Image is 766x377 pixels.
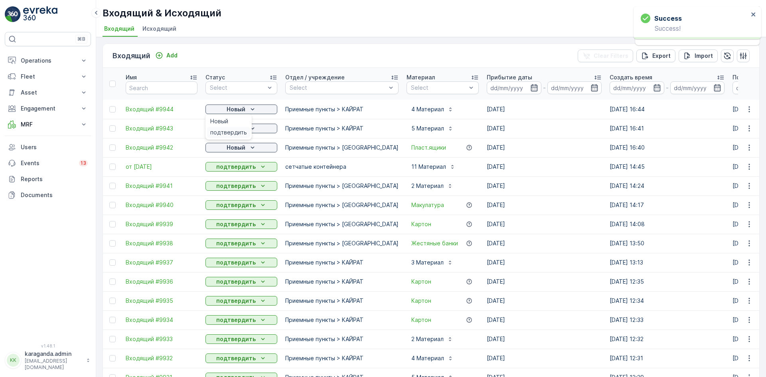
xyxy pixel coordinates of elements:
p: Входящий [113,50,150,61]
input: dd/mm/yyyy [670,81,725,94]
img: logo_light-DOdMpM7g.png [23,6,57,22]
ul: Новый [205,114,252,140]
button: подтвердить [205,296,277,306]
span: от [DATE] [126,163,197,171]
p: MRF [21,120,75,128]
p: подтвердить [216,163,256,171]
button: подтвердить [205,239,277,248]
p: Add [166,51,178,59]
td: [DATE] [483,291,606,310]
td: Приемные пункты > [GEOGRAPHIC_DATA] [281,176,403,195]
h3: Success [654,14,682,23]
td: [DATE] [483,234,606,253]
td: [DATE] 12:34 [606,291,728,310]
a: Входящий #9942 [126,144,197,152]
a: Макулатура [411,201,444,209]
span: Входящий #9937 [126,259,197,266]
p: подтвердить [216,297,256,305]
a: Входящий #9936 [126,278,197,286]
p: Входящий & Исходящий [103,7,221,20]
p: - [666,83,669,93]
span: Исходящий [142,25,176,33]
div: Toggle Row Selected [109,221,116,227]
td: [DATE] 12:33 [606,310,728,330]
p: Select [210,84,265,92]
td: [DATE] 12:31 [606,349,728,368]
button: Import [679,49,718,62]
td: [DATE] [483,253,606,272]
div: Toggle Row Selected [109,317,116,323]
p: Users [21,143,88,151]
button: 2 Материал [407,333,458,345]
td: [DATE] 13:50 [606,234,728,253]
p: Новый [227,144,245,152]
span: подтвердить [210,128,247,136]
p: подтвердить [216,220,256,228]
button: подтвердить [205,200,277,210]
button: подтвердить [205,162,277,172]
a: Входящий #9935 [126,297,197,305]
p: Fleet [21,73,75,81]
button: 2 Материал [407,180,458,192]
a: Events13 [5,155,91,171]
span: Картон [411,297,431,305]
p: - [543,83,546,93]
p: 5 Материал [411,124,444,132]
p: подтвердить [216,278,256,286]
span: Жестяные банки [411,239,458,247]
div: Toggle Row Selected [109,164,116,170]
td: [DATE] [483,119,606,138]
td: [DATE] 16:44 [606,100,728,119]
p: подтвердить [216,335,256,343]
td: сетчатыe контейнера [281,157,403,176]
a: Входящий #9932 [126,354,197,362]
button: Asset [5,85,91,101]
td: Приемные пункты > КАЙРАТ [281,253,403,272]
div: Toggle Row Selected [109,336,116,342]
button: Fleet [5,69,91,85]
a: Reports [5,171,91,187]
p: Import [695,52,713,60]
a: Картон [411,316,431,324]
p: Отдел / учреждение [285,73,345,81]
p: Clear Filters [594,52,628,60]
span: Входящий #9941 [126,182,197,190]
p: [EMAIL_ADDRESS][DOMAIN_NAME] [25,358,82,371]
button: KKkaraganda.admin[EMAIL_ADDRESS][DOMAIN_NAME] [5,350,91,371]
img: logo [5,6,21,22]
td: [DATE] 12:32 [606,330,728,349]
button: 4 Материал [407,352,458,365]
span: Входящий #9939 [126,220,197,228]
button: подтвердить [205,181,277,191]
button: 3 Материал [407,256,458,269]
td: [DATE] [483,100,606,119]
button: подтвердить [205,258,277,267]
button: подтвердить [205,219,277,229]
p: Export [652,52,671,60]
span: v 1.48.1 [5,343,91,348]
p: Материал [407,73,435,81]
a: от 15.08.2025 [126,163,197,171]
td: [DATE] 16:41 [606,119,728,138]
span: Входящий #9938 [126,239,197,247]
td: Приемные пункты > КАЙРАТ [281,310,403,330]
a: Входящий #9933 [126,335,197,343]
a: Входящий #9944 [126,105,197,113]
button: 4 Материал [407,103,458,116]
td: Приемные пункты > [GEOGRAPHIC_DATA] [281,195,403,215]
p: Events [21,159,74,167]
td: [DATE] [483,310,606,330]
td: Приемные пункты > КАЙРАТ [281,291,403,310]
td: [DATE] [483,157,606,176]
a: Входящий #9934 [126,316,197,324]
span: Пласт.ящики [411,144,446,152]
p: Создать время [610,73,652,81]
button: MRF [5,116,91,132]
span: Входящий [104,25,134,33]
